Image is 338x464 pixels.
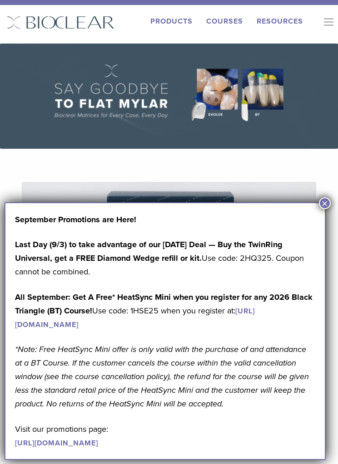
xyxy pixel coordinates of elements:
button: Close [319,197,331,209]
p: Use code: 1HSE25 when you register at: [15,290,315,331]
a: [URL][DOMAIN_NAME] [15,439,98,448]
img: Evolve Matrix [22,182,316,374]
a: Courses [206,17,243,26]
strong: All September: Get A Free* HeatSync Mini when you register for any 2026 Black Triangle (BT) Course! [15,292,313,316]
a: Products [150,17,193,26]
p: Visit our promotions page: [15,422,315,449]
img: Bioclear [7,16,114,29]
p: Use code: 2HQ325. Coupon cannot be combined. [15,238,315,278]
a: Resources [257,17,303,26]
em: *Note: Free HeatSync Mini offer is only valid with the purchase of and attendance at a BT Course.... [15,344,309,409]
strong: Last Day (9/3) to take advantage of our [DATE] Deal — Buy the TwinRing Universal, get a FREE Diam... [15,239,283,263]
nav: Primary Navigation [317,16,331,33]
strong: September Promotions are Here! [15,215,136,225]
a: [URL][DOMAIN_NAME] [15,307,255,329]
